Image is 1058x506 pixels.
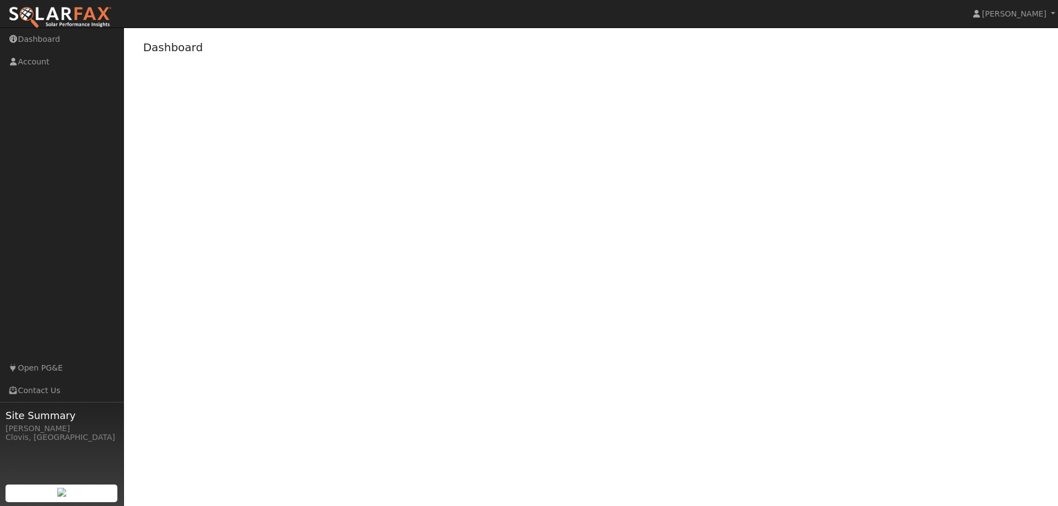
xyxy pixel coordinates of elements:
img: retrieve [57,488,66,497]
a: Dashboard [143,41,203,54]
span: Site Summary [6,408,118,423]
div: [PERSON_NAME] [6,423,118,434]
span: [PERSON_NAME] [982,9,1046,18]
img: SolarFax [8,6,112,29]
div: Clovis, [GEOGRAPHIC_DATA] [6,432,118,443]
